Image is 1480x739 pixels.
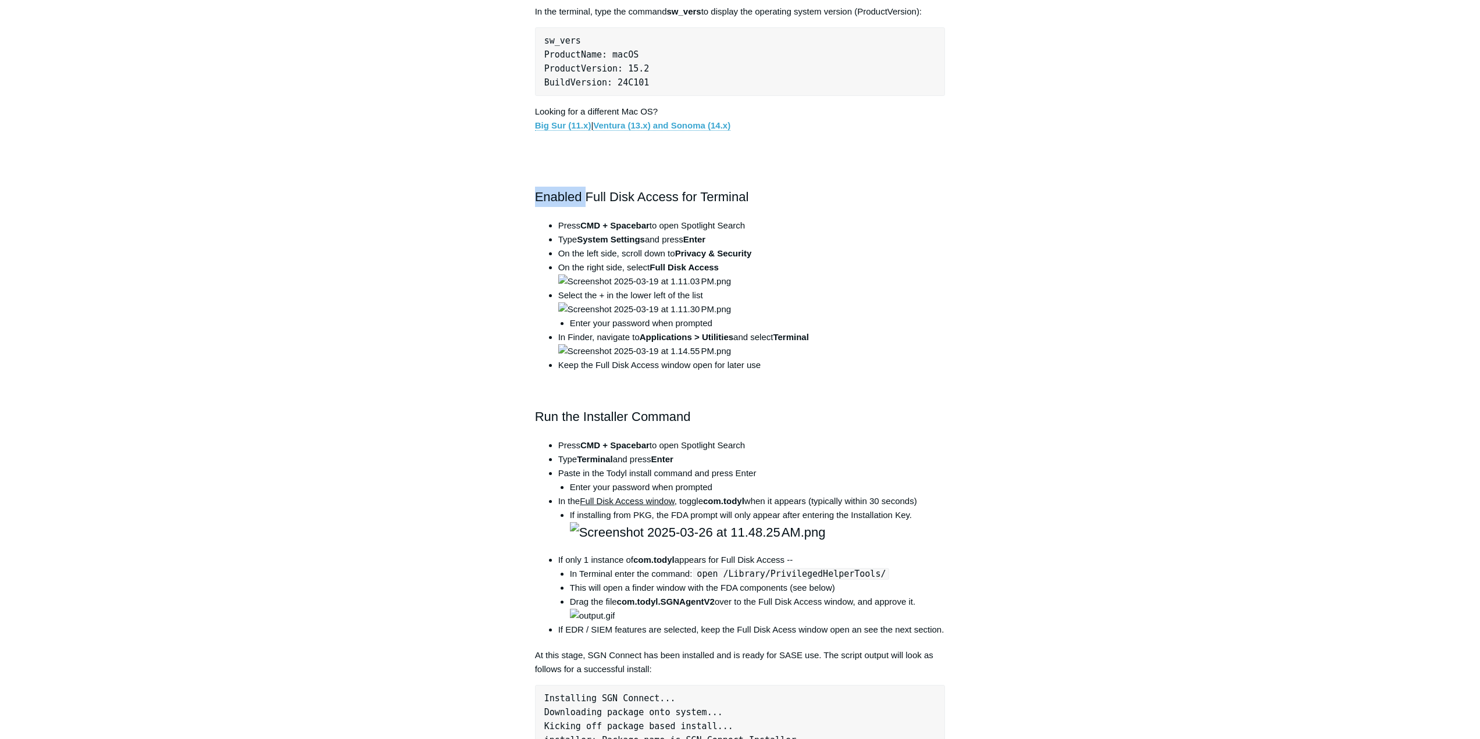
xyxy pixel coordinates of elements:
[558,302,731,316] img: Screenshot 2025-03-19 at 1.11.30 PM.png
[570,581,946,595] li: This will open a finder window with the FDA components (see below)
[593,120,730,131] a: Ventura (13.x) and Sonoma (14.x)
[633,555,675,565] strong: com.todyl
[640,332,733,342] strong: Applications > Utilities
[570,595,946,623] li: Drag the file over to the Full Disk Access window, and approve it.
[558,466,946,494] li: Paste in the Todyl install command and press Enter
[535,648,946,676] p: At this stage, SGN Connect has been installed and is ready for SASE use. The script output will l...
[650,262,719,272] strong: Full Disk Access
[773,332,808,342] strong: Terminal
[535,187,946,207] h2: Enabled Full Disk Access for Terminal
[693,568,889,580] code: open /Library/PrivilegedHelperTools/
[580,496,675,506] span: Full Disk Access window
[570,609,615,623] img: output.gif
[558,219,946,233] li: Press to open Spotlight Search
[558,330,946,358] li: In Finder, navigate to and select
[617,597,715,606] strong: com.todyl.SGNAgentV2
[651,454,673,464] strong: Enter
[558,233,946,247] li: Type and press
[570,316,946,330] li: Enter your password when prompted
[535,105,946,133] p: Looking for a different Mac OS? |
[666,6,701,16] strong: sw_vers
[703,496,744,506] strong: com.todyl
[558,247,946,260] li: On the left side, scroll down to
[577,454,612,464] strong: Terminal
[558,553,946,623] li: If only 1 instance of appears for Full Disk Access --
[535,5,946,19] p: In the terminal, type the command to display the operating system version (ProductVersion):
[558,358,946,372] li: Keep the Full Disk Access window open for later use
[570,480,946,494] li: Enter your password when prompted
[570,522,826,542] img: Screenshot 2025-03-26 at 11.48.25 AM.png
[535,27,946,96] pre: sw_vers ProductName: macOS ProductVersion: 15.2 BuildVersion: 24C101
[580,220,650,230] strong: CMD + Spacebar
[580,440,650,450] strong: CMD + Spacebar
[558,452,946,466] li: Type and press
[558,260,946,288] li: On the right side, select
[535,406,946,427] h2: Run the Installer Command
[558,494,946,542] li: In the , toggle when it appears (typically within 30 seconds)
[570,508,946,542] li: If installing from PKG, the FDA prompt will only appear after entering the Installation Key.
[683,234,705,244] strong: Enter
[558,438,946,452] li: Press to open Spotlight Search
[558,344,731,358] img: Screenshot 2025-03-19 at 1.14.55 PM.png
[558,623,946,637] li: If EDR / SIEM features are selected, keep the Full Disk Acess window open an see the next section.
[675,248,752,258] strong: Privacy & Security
[558,274,731,288] img: Screenshot 2025-03-19 at 1.11.03 PM.png
[577,234,645,244] strong: System Settings
[535,120,591,131] a: Big Sur (11.x)
[558,288,946,330] li: Select the + in the lower left of the list
[570,567,946,581] li: In Terminal enter the command:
